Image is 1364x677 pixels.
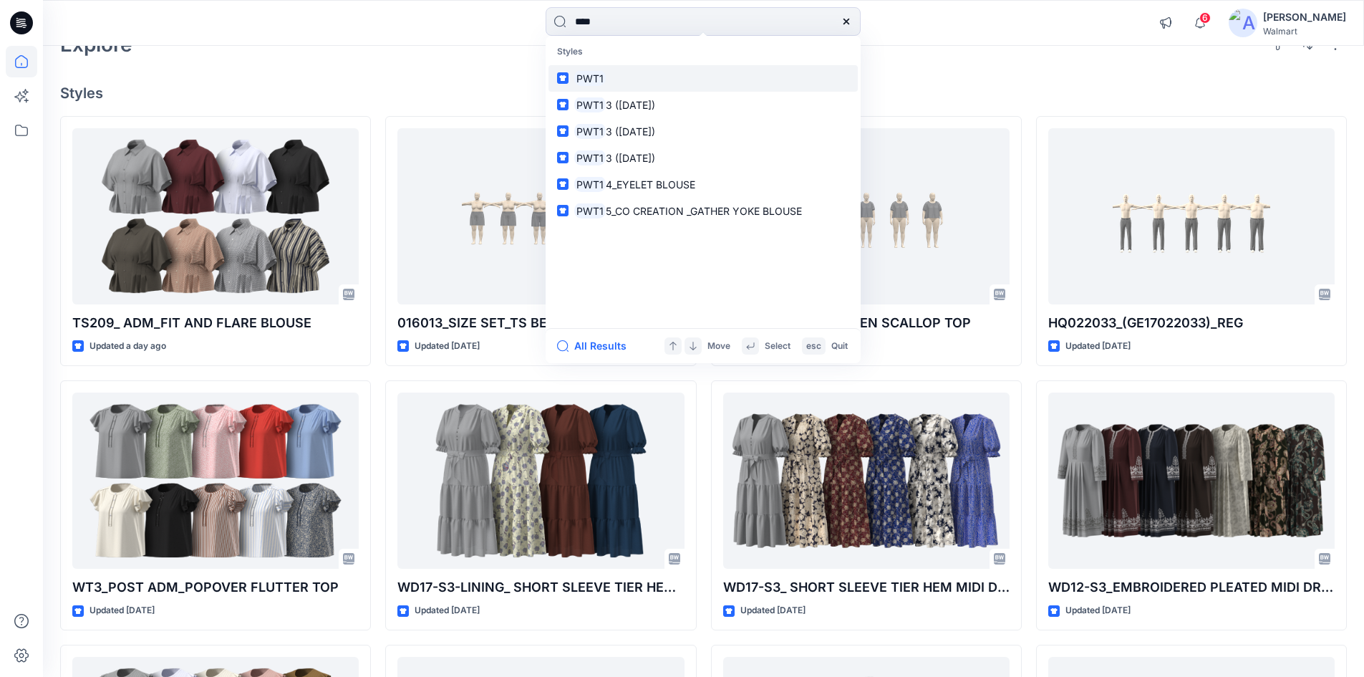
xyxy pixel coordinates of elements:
[574,123,606,140] mark: PWT1
[574,97,606,113] mark: PWT1
[1048,577,1335,597] p: WD12-S3_EMBROIDERED PLEATED MIDI DRESS
[60,33,132,56] h2: Explore
[1263,9,1346,26] div: [PERSON_NAME]
[397,128,684,305] a: 016013_SIZE SET_TS BERMUDA SHORT (REFINED LINEN SHORT)
[806,339,821,354] p: esc
[548,198,858,224] a: PWT15_CO CREATION _GATHER YOKE BLOUSE
[606,152,655,164] span: 3 ([DATE])
[548,145,858,171] a: PWT13 ([DATE])
[1065,339,1131,354] p: Updated [DATE]
[723,313,1010,333] p: 018931_SIZE_SET_LINEN SCALLOP TOP
[397,577,684,597] p: WD17-S3-LINING_ SHORT SLEEVE TIER HEM MIDI DRESS
[548,65,858,92] a: PWT1
[723,393,1010,570] a: WD17-S3_ SHORT SLEEVE TIER HEM MIDI DRESS
[548,39,858,65] p: Styles
[1048,128,1335,305] a: HQ022033_(GE17022033)_REG
[415,603,480,618] p: Updated [DATE]
[606,205,802,217] span: 5_CO CREATION _GATHER YOKE BLOUSE
[765,339,790,354] p: Select
[831,339,848,354] p: Quit
[740,603,806,618] p: Updated [DATE]
[72,313,359,333] p: TS209_ ADM_FIT AND FLARE BLOUSE
[90,339,166,354] p: Updated a day ago
[574,150,606,166] mark: PWT1
[1048,393,1335,570] a: WD12-S3_EMBROIDERED PLEATED MIDI DRESS
[557,337,636,355] button: All Results
[707,339,730,354] p: Move
[723,128,1010,305] a: 018931_SIZE_SET_LINEN SCALLOP TOP
[574,176,606,193] mark: PWT1
[1048,313,1335,333] p: HQ022033_(GE17022033)_REG
[72,393,359,570] a: WT3_POST ADM_POPOVER FLUTTER TOP
[606,125,655,138] span: 3 ([DATE])
[606,178,695,191] span: 4_EYELET BLOUSE
[1199,12,1211,24] span: 6
[548,118,858,145] a: PWT13 ([DATE])
[548,92,858,118] a: PWT13 ([DATE])
[415,339,480,354] p: Updated [DATE]
[397,393,684,570] a: WD17-S3-LINING_ SHORT SLEEVE TIER HEM MIDI DRESS
[90,603,155,618] p: Updated [DATE]
[548,171,858,198] a: PWT14_EYELET BLOUSE
[397,313,684,333] p: 016013_SIZE SET_TS BERMUDA SHORT (REFINED LINEN SHORT)
[574,203,606,219] mark: PWT1
[72,577,359,597] p: WT3_POST ADM_POPOVER FLUTTER TOP
[1229,9,1257,37] img: avatar
[606,99,655,111] span: 3 ([DATE])
[574,70,606,87] mark: PWT1
[72,128,359,305] a: TS209_ ADM_FIT AND FLARE BLOUSE
[1065,603,1131,618] p: Updated [DATE]
[723,577,1010,597] p: WD17-S3_ SHORT SLEEVE TIER HEM MIDI DRESS
[60,85,1347,102] h4: Styles
[1263,26,1346,37] div: Walmart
